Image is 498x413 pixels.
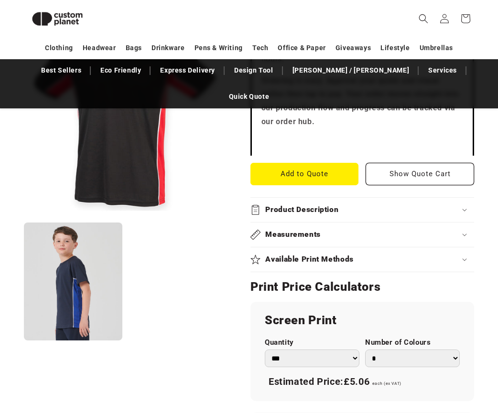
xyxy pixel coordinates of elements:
label: Quantity [265,338,359,347]
a: Clothing [45,40,73,56]
iframe: Chat Widget [450,367,498,413]
summary: Available Print Methods [250,247,474,272]
h2: Print Price Calculators [250,279,474,295]
label: Number of Colours [365,338,460,347]
iframe: Customer reviews powered by Trustpilot [261,137,463,146]
a: Office & Paper [278,40,325,56]
button: Add to Quote [250,163,359,185]
button: Show Quote Cart [366,163,474,185]
a: Quick Quote [224,88,274,105]
a: [PERSON_NAME] / [PERSON_NAME] [288,62,414,79]
span: £5.06 [344,376,369,387]
h2: Available Print Methods [265,254,354,265]
a: Headwear [83,40,116,56]
a: Tech [252,40,268,56]
a: Express Delivery [155,62,220,79]
a: Pens & Writing [195,40,243,56]
div: Estimated Price: [265,372,460,392]
span: each (ex VAT) [372,381,401,386]
a: Drinkware [152,40,184,56]
media-gallery: Gallery Viewer [24,14,227,340]
a: Bags [126,40,142,56]
img: Custom Planet [24,4,91,34]
a: Lifestyle [380,40,410,56]
summary: Product Description [250,198,474,222]
a: Umbrellas [420,40,453,56]
a: Design Tool [229,62,278,79]
h2: Measurements [265,230,321,240]
summary: Search [413,8,434,29]
a: Services [423,62,462,79]
h2: Screen Print [265,313,460,328]
a: Giveaways [336,40,371,56]
a: Eco Friendly [96,62,146,79]
a: Best Sellers [36,62,86,79]
summary: Measurements [250,222,474,247]
h2: Product Description [265,205,338,215]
